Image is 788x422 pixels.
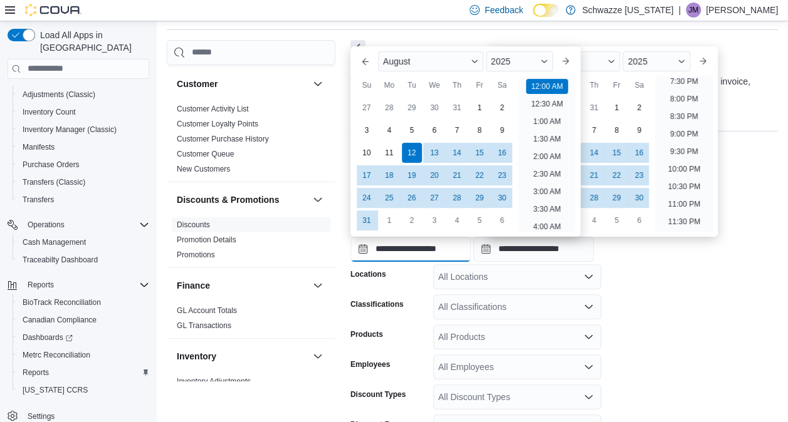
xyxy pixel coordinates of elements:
[23,107,76,117] span: Inventory Count
[177,377,251,386] a: Inventory Adjustments
[629,210,649,230] div: day-6
[424,188,444,208] div: day-27
[492,98,512,118] div: day-2
[23,125,117,135] span: Inventory Manager (Classic)
[177,104,249,114] span: Customer Activity List
[526,79,568,94] li: 12:00 AM
[23,177,85,187] span: Transfers (Classic)
[23,195,54,205] span: Transfers
[18,330,78,345] a: Dashboards
[492,165,512,185] div: day-23
[584,302,594,312] button: Open list of options
[18,252,103,267] a: Traceabilty Dashboard
[379,98,399,118] div: day-28
[665,126,703,142] li: 9:00 PM
[629,98,649,118] div: day-2
[492,143,512,163] div: day-16
[177,350,216,363] h3: Inventory
[23,297,101,307] span: BioTrack Reconciliation
[13,121,154,138] button: Inventory Manager (Classic)
[402,120,422,140] div: day-5
[486,51,553,71] div: Button. Open the year selector. 2025 is currently selected.
[350,359,390,369] label: Employees
[379,165,399,185] div: day-18
[357,120,377,140] div: day-3
[167,101,335,182] div: Customer
[18,140,149,155] span: Manifests
[470,210,490,230] div: day-5
[3,276,154,294] button: Reports
[402,143,422,163] div: day-12
[665,74,703,89] li: 7:30 PM
[28,411,55,421] span: Settings
[23,277,59,292] button: Reports
[177,235,236,244] a: Promotion Details
[310,76,325,91] button: Customer
[424,143,444,163] div: day-13
[350,329,383,339] label: Products
[23,350,90,360] span: Metrc Reconciliation
[13,381,154,399] button: [US_STATE] CCRS
[447,143,467,163] div: day-14
[13,234,154,251] button: Cash Management
[23,277,149,292] span: Reports
[424,165,444,185] div: day-20
[177,321,231,330] a: GL Transactions
[402,188,422,208] div: day-26
[402,165,422,185] div: day-19
[18,365,54,380] a: Reports
[177,306,237,315] a: GL Account Totals
[18,192,59,207] a: Transfers
[528,114,565,129] li: 1:00 AM
[310,349,325,364] button: Inventory
[23,237,86,247] span: Cash Management
[13,329,154,346] a: Dashboards
[402,98,422,118] div: day-29
[13,294,154,311] button: BioTrack Reconciliation
[177,220,210,230] span: Discounts
[528,131,565,147] li: 1:30 AM
[177,165,230,173] a: New Customers
[18,87,149,102] span: Adjustments (Classic)
[13,251,154,269] button: Traceabilty Dashboard
[28,280,54,290] span: Reports
[402,210,422,230] div: day-2
[447,120,467,140] div: day-7
[177,105,249,113] a: Customer Activity List
[379,188,399,208] div: day-25
[177,279,210,292] h3: Finance
[177,306,237,316] span: GL Account Totals
[491,56,510,66] span: 2025
[584,120,604,140] div: day-7
[470,143,490,163] div: day-15
[18,365,149,380] span: Reports
[177,150,234,158] a: Customer Queue
[424,75,444,95] div: We
[528,167,565,182] li: 2:30 AM
[177,220,210,229] a: Discounts
[18,157,85,172] a: Purchase Orders
[177,193,279,206] h3: Discounts & Promotions
[18,330,149,345] span: Dashboards
[606,98,626,118] div: day-1
[447,188,467,208] div: day-28
[518,76,575,232] ul: Time
[18,252,149,267] span: Traceabilty Dashboard
[629,188,649,208] div: day-30
[665,109,703,124] li: 8:30 PM
[167,303,335,338] div: Finance
[655,76,712,232] ul: Time
[693,51,713,71] button: Next month
[177,78,218,90] h3: Customer
[18,175,90,190] a: Transfers (Classic)
[18,105,149,120] span: Inventory Count
[555,51,575,71] button: Next month
[350,269,386,279] label: Locations
[18,140,60,155] a: Manifests
[310,192,325,207] button: Discounts & Promotions
[584,188,604,208] div: day-28
[23,368,49,378] span: Reports
[492,75,512,95] div: Sa
[629,143,649,163] div: day-16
